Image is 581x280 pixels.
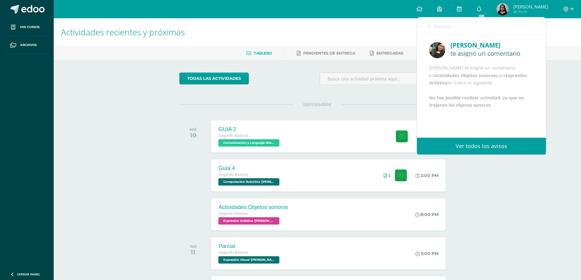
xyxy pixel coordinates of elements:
[376,51,403,55] span: Entregadas
[415,173,439,178] div: 2:00 PM
[17,272,40,276] span: Cerrar panel
[297,48,355,58] a: Pendientes de entrega
[303,51,355,55] span: Pendientes de entrega
[416,134,439,139] div: 1:00 PM
[190,249,197,256] div: 11
[513,9,548,14] span: Mi Perfil
[417,138,546,154] a: Ver todos los avisos
[20,25,40,30] span: Mis cursos
[61,26,185,38] span: Actividades recientes y próximas
[429,42,445,58] img: afbb90b42ddb8510e0c4b806fbdf27cc.png
[433,23,450,30] span: Avisos
[190,244,197,249] div: JUE
[218,165,281,172] div: Guía 4
[450,41,534,50] div: [PERSON_NAME]
[246,48,272,58] a: Tablero
[254,51,272,55] span: Tablero
[415,212,439,217] div: 8:00 PM
[179,73,249,84] a: todas las Actividades
[434,73,496,78] b: Actividades Objetos sonoros
[190,127,197,132] div: MIÉ
[218,217,279,225] span: Expresión Artistica 'Newton'
[218,250,248,255] span: Segundo Básicos
[5,18,49,36] a: Mis cursos
[293,102,341,107] span: SEPTIEMBRE
[415,251,439,256] div: 3:00 PM
[218,211,248,216] span: Segundo Básicos
[218,133,248,138] span: Segundo Básicos
[218,256,279,264] span: Expresión Visual 'Newton'
[429,64,534,109] div: [PERSON_NAME] te asignó un comentario en para en indicó lo siguiente:
[5,36,49,54] a: Archivos
[450,50,534,57] div: te asignó un comentario
[429,95,524,108] b: No fue posible realizar actividad, ya que no trajeron los objetos sonoros
[20,43,37,48] span: Archivos
[218,178,279,186] span: Computación Robótica 'Newton'
[218,243,281,250] div: Parcial
[190,132,197,139] div: 10
[218,126,281,133] div: GUIA 2
[218,172,248,177] span: Segundo Básicos
[384,173,391,178] div: Archivos entregados
[388,173,391,178] span: 1
[218,204,288,211] div: Actividades Objetos sonoros
[513,4,548,10] span: [PERSON_NAME]
[497,3,509,15] img: a2973b6ec996f91dff332c221bead24d.png
[370,48,403,58] a: Entregadas
[218,139,279,147] span: Comunicación y Lenguaje Idioma Extranjero 'Newton'
[320,73,455,85] input: Busca una actividad próxima aquí...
